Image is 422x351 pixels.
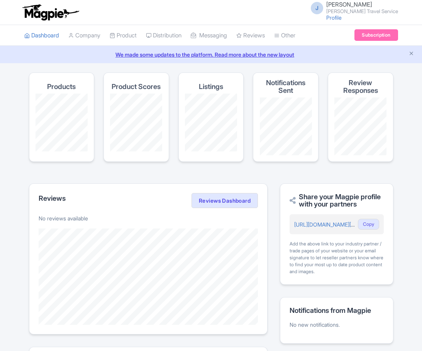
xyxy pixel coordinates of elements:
a: [URL][DOMAIN_NAME][PERSON_NAME] [294,221,391,228]
button: Close announcement [408,50,414,59]
h4: Notifications Sent [259,79,312,94]
p: No reviews available [39,214,258,222]
a: Dashboard [24,25,59,46]
a: J [PERSON_NAME] [PERSON_NAME] Travel Service [306,2,398,14]
h4: Product Scores [112,83,161,91]
h4: Listings [199,83,223,91]
h2: Reviews [39,195,66,202]
div: Add the above link to your industry partner / trade pages of your website or your email signature... [290,240,383,275]
a: Distribution [146,25,181,46]
h4: Review Responses [334,79,387,94]
a: Subscription [354,29,398,41]
a: Reviews [236,25,265,46]
img: logo-ab69f6fb50320c5b225c76a69d11143b.png [20,4,80,21]
a: Company [68,25,100,46]
a: Profile [326,14,342,21]
span: [PERSON_NAME] [326,1,372,8]
a: We made some updates to the platform. Read more about the new layout [5,50,417,59]
h2: Notifications from Magpie [290,307,383,314]
h4: Products [47,83,76,91]
a: Messaging [191,25,227,46]
button: Copy [358,219,379,230]
small: [PERSON_NAME] Travel Service [326,9,398,14]
p: No new notifications. [290,321,383,329]
a: Product [110,25,137,46]
a: Other [274,25,295,46]
a: Reviews Dashboard [192,193,258,208]
span: J [311,2,323,14]
h2: Share your Magpie profile with your partners [290,193,383,208]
